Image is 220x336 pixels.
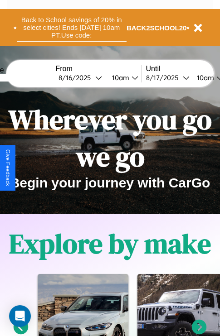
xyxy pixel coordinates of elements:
[5,149,11,186] div: Give Feedback
[9,305,31,327] div: Open Intercom Messenger
[146,73,183,82] div: 8 / 17 / 2025
[127,24,187,32] b: BACK2SCHOOL20
[105,73,141,82] button: 10am
[17,14,127,42] button: Back to School savings of 20% in select cities! Ends [DATE] 10am PT.Use code:
[9,225,211,262] h1: Explore by make
[56,73,105,82] button: 8/16/2025
[59,73,95,82] div: 8 / 16 / 2025
[108,73,132,82] div: 10am
[192,73,216,82] div: 10am
[56,65,141,73] label: From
